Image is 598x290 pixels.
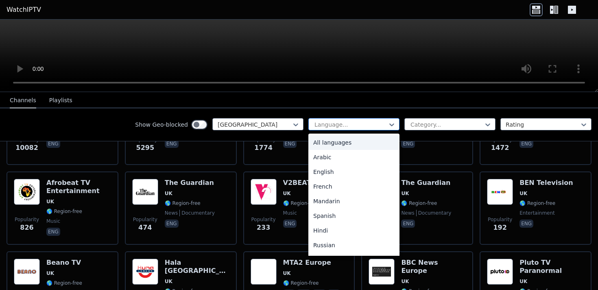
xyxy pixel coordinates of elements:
[14,179,40,205] img: Afrobeat TV Entertainment
[308,179,399,194] div: French
[46,270,54,277] span: UK
[283,140,297,148] p: eng
[165,210,178,216] span: news
[283,190,291,197] span: UK
[283,259,348,267] h6: MTA2 Europe
[519,179,573,187] h6: BEN Television
[7,5,41,15] a: WatchIPTV
[132,179,158,205] img: The Guardian
[133,216,157,223] span: Popularity
[14,259,40,285] img: Beano TV
[46,259,82,267] h6: Beano TV
[401,200,437,207] span: 🌎 Region-free
[165,190,172,197] span: UK
[46,218,60,224] span: music
[46,140,60,148] p: eng
[308,150,399,165] div: Arabic
[283,280,319,286] span: 🌎 Region-free
[165,200,201,207] span: 🌎 Region-free
[283,179,323,187] h6: V2BEAT TV
[401,220,415,228] p: eng
[257,223,270,233] span: 233
[401,179,451,187] h6: The Guardian
[308,238,399,253] div: Russian
[251,179,277,205] img: V2BEAT TV
[308,165,399,179] div: English
[20,223,33,233] span: 826
[308,194,399,209] div: Mandarin
[283,200,319,207] span: 🌎 Region-free
[251,259,277,285] img: MTA2 Europe
[254,143,273,153] span: 1774
[46,208,82,215] span: 🌎 Region-free
[488,216,512,223] span: Popularity
[165,278,172,285] span: UK
[49,93,72,108] button: Playlists
[308,253,399,267] div: Portuguese
[138,223,152,233] span: 474
[46,280,82,286] span: 🌎 Region-free
[165,140,179,148] p: eng
[401,140,415,148] p: eng
[308,209,399,223] div: Spanish
[369,259,395,285] img: BBC News Europe
[132,259,158,285] img: Hala London
[15,143,38,153] span: 10082
[401,210,414,216] span: news
[15,216,39,223] span: Popularity
[519,210,555,216] span: entertainment
[165,179,215,187] h6: The Guardian
[10,93,36,108] button: Channels
[519,278,527,285] span: UK
[308,135,399,150] div: All languages
[135,121,188,129] label: Show Geo-blocked
[251,216,276,223] span: Popularity
[401,278,409,285] span: UK
[401,190,409,197] span: UK
[491,143,509,153] span: 1472
[165,259,229,275] h6: Hala [GEOGRAPHIC_DATA]
[519,190,527,197] span: UK
[487,179,513,205] img: BEN Television
[165,220,179,228] p: eng
[46,179,111,195] h6: Afrobeat TV Entertainment
[519,220,533,228] p: eng
[519,200,555,207] span: 🌎 Region-free
[283,270,291,277] span: UK
[308,223,399,238] div: Hindi
[416,210,452,216] span: documentary
[519,140,533,148] p: eng
[46,198,54,205] span: UK
[493,223,506,233] span: 192
[46,228,60,236] p: eng
[136,143,155,153] span: 5295
[487,259,513,285] img: Pluto TV Paranormal
[179,210,215,216] span: documentary
[283,210,297,216] span: music
[283,220,297,228] p: eng
[401,259,466,275] h6: BBC News Europe
[519,259,584,275] h6: Pluto TV Paranormal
